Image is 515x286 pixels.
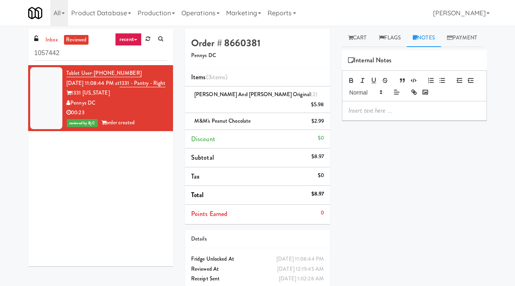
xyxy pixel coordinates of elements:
a: Notes [407,29,441,47]
div: $0 [318,171,324,181]
span: Subtotal [191,153,214,162]
span: Points Earned [191,209,227,218]
h5: Pennys DC [191,53,324,59]
a: reviewed [64,35,89,45]
div: $2.99 [311,116,324,126]
h4: Order # 8660381 [191,38,324,48]
div: $5.98 [311,100,324,110]
div: 00:23 [66,108,167,118]
div: Fridge Unlocked At [191,254,324,264]
div: Details [191,234,324,244]
span: Tax [191,172,200,181]
input: Search vision orders [34,46,167,61]
div: $0 [318,133,324,143]
span: order created [101,119,135,126]
span: Discount [191,134,215,144]
span: (3 ) [206,72,228,82]
div: Pennys DC [66,98,167,108]
span: · [PHONE_NUMBER] [91,69,142,77]
span: M&M's Peanut Chocolate [194,117,251,125]
div: Reviewed At [191,264,324,274]
a: Tablet User· [PHONE_NUMBER] [66,69,142,77]
span: reviewed by Bj C [67,119,98,127]
div: Receipt Sent [191,274,324,284]
span: (2) [311,91,317,98]
a: Payment [441,29,484,47]
div: [DATE] 11:08:44 PM [276,254,324,264]
a: inbox [43,35,60,45]
div: 1331 [US_STATE] [66,88,167,98]
span: Total [191,190,204,200]
span: [DATE] 11:08:44 PM at [66,79,119,87]
img: Micromart [28,6,42,20]
li: Tablet User· [PHONE_NUMBER][DATE] 11:08:44 PM at1331 - Pantry - Right1331 [US_STATE]Pennys DC00:2... [28,65,173,131]
a: Cart [342,29,373,47]
div: [DATE] 1:02:28 AM [279,274,324,284]
span: Internal Notes [348,54,392,66]
ng-pluralize: items [211,72,226,82]
div: $8.97 [311,189,324,199]
div: 0 [321,208,324,218]
a: Flags [373,29,407,47]
div: $8.97 [311,152,324,162]
span: [PERSON_NAME] and [PERSON_NAME] Original [194,91,317,98]
a: 1331 - Pantry - Right [119,79,165,87]
span: Items [191,72,227,82]
a: recent [115,33,142,46]
div: [DATE] 12:19:45 AM [277,264,324,274]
